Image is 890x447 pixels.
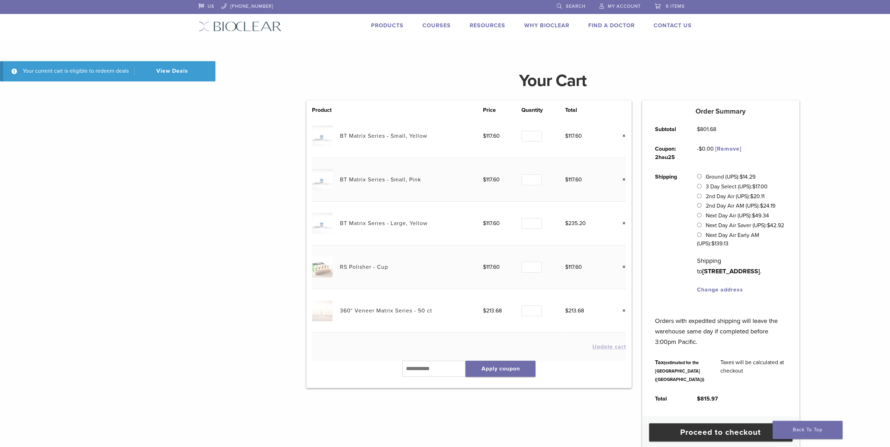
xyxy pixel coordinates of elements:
[767,222,770,229] span: $
[750,193,753,200] span: $
[617,306,626,315] a: Remove this item
[647,120,689,139] th: Subtotal
[565,176,582,183] bdi: 117.60
[760,202,775,209] bdi: 24.19
[565,132,582,139] bdi: 117.60
[772,421,842,439] a: Back To Top
[312,300,333,321] img: 360° Veneer Matrix Series - 50 ct
[617,262,626,272] a: Remove this item
[752,212,755,219] span: $
[340,132,427,139] a: BT Matrix Series - Small, Yellow
[340,264,388,271] a: RS Polisher - Cup
[706,183,768,190] label: 3 Day Select (UPS):
[565,307,568,314] span: $
[340,307,432,314] a: 360° Veneer Matrix Series - 50 ct
[706,193,764,200] label: 2nd Day Air (UPS):
[340,176,421,183] a: BT Matrix Series - Small, Pink
[199,21,282,31] img: Bioclear
[483,307,486,314] span: $
[711,240,714,247] span: $
[617,219,626,228] a: Remove this item
[647,167,689,300] th: Shipping
[470,22,505,29] a: Resources
[752,183,755,190] span: $
[767,222,784,229] bdi: 42.92
[647,389,689,409] th: Total
[711,240,728,247] bdi: 139.13
[565,132,568,139] span: $
[565,264,568,271] span: $
[312,125,333,146] img: BT Matrix Series - Small, Yellow
[617,175,626,184] a: Remove this item
[666,3,685,9] span: 6 items
[697,232,759,247] label: Next Day Air Early AM (UPS):
[706,202,775,209] label: 2nd Day Air AM (UPS):
[483,176,500,183] bdi: 117.60
[483,220,500,227] bdi: 117.60
[483,220,486,227] span: $
[483,307,502,314] bdi: 213.68
[712,353,794,389] td: Taxes will be calculated at checkout
[134,67,204,76] a: View Deals
[706,222,784,229] label: Next Day Air Saver (UPS):
[483,264,486,271] span: $
[301,72,805,89] h1: Your Cart
[715,145,741,152] a: Remove 2hau25 coupon
[524,22,569,29] a: Why Bioclear
[697,286,743,293] a: Change address
[654,22,692,29] a: Contact Us
[312,169,333,190] img: BT Matrix Series - Small, Pink
[655,305,786,347] p: Orders with expedited shipping will leave the warehouse same day if completed before 3:00pm Pacific.
[706,212,769,219] label: Next Day Air (UPS):
[689,139,749,167] td: -
[483,106,521,114] th: Price
[697,395,718,402] bdi: 815.97
[565,176,568,183] span: $
[312,257,333,277] img: RS Polisher - Cup
[655,360,704,382] small: (estimated for the [GEOGRAPHIC_DATA] ([GEOGRAPHIC_DATA]))
[697,255,786,276] p: Shipping to .
[521,106,565,114] th: Quantity
[647,139,689,167] th: Coupon: 2hau25
[699,145,702,152] span: $
[483,132,486,139] span: $
[697,395,700,402] span: $
[740,173,743,180] span: $
[565,264,582,271] bdi: 117.60
[312,213,333,233] img: BT Matrix Series - Large, Yellow
[649,423,792,441] a: Proceed to checkout
[608,3,641,9] span: My Account
[565,106,607,114] th: Total
[371,22,404,29] a: Products
[483,132,500,139] bdi: 117.60
[565,307,584,314] bdi: 213.68
[740,173,755,180] bdi: 14.29
[752,212,769,219] bdi: 49.34
[588,22,635,29] a: Find A Doctor
[312,106,340,114] th: Product
[340,220,428,227] a: BT Matrix Series - Large, Yellow
[750,193,764,200] bdi: 20.11
[760,202,763,209] span: $
[706,173,755,180] label: Ground (UPS):
[565,220,586,227] bdi: 235.20
[697,126,700,133] span: $
[566,3,585,9] span: Search
[617,131,626,140] a: Remove this item
[592,344,626,349] button: Update cart
[699,145,714,152] span: 0.00
[465,361,535,377] button: Apply coupon
[697,126,716,133] bdi: 801.68
[647,353,712,389] th: Tax
[422,22,451,29] a: Courses
[702,267,760,275] strong: [STREET_ADDRESS]
[642,107,799,116] h5: Order Summary
[483,264,500,271] bdi: 117.60
[565,220,568,227] span: $
[752,183,768,190] bdi: 17.00
[483,176,486,183] span: $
